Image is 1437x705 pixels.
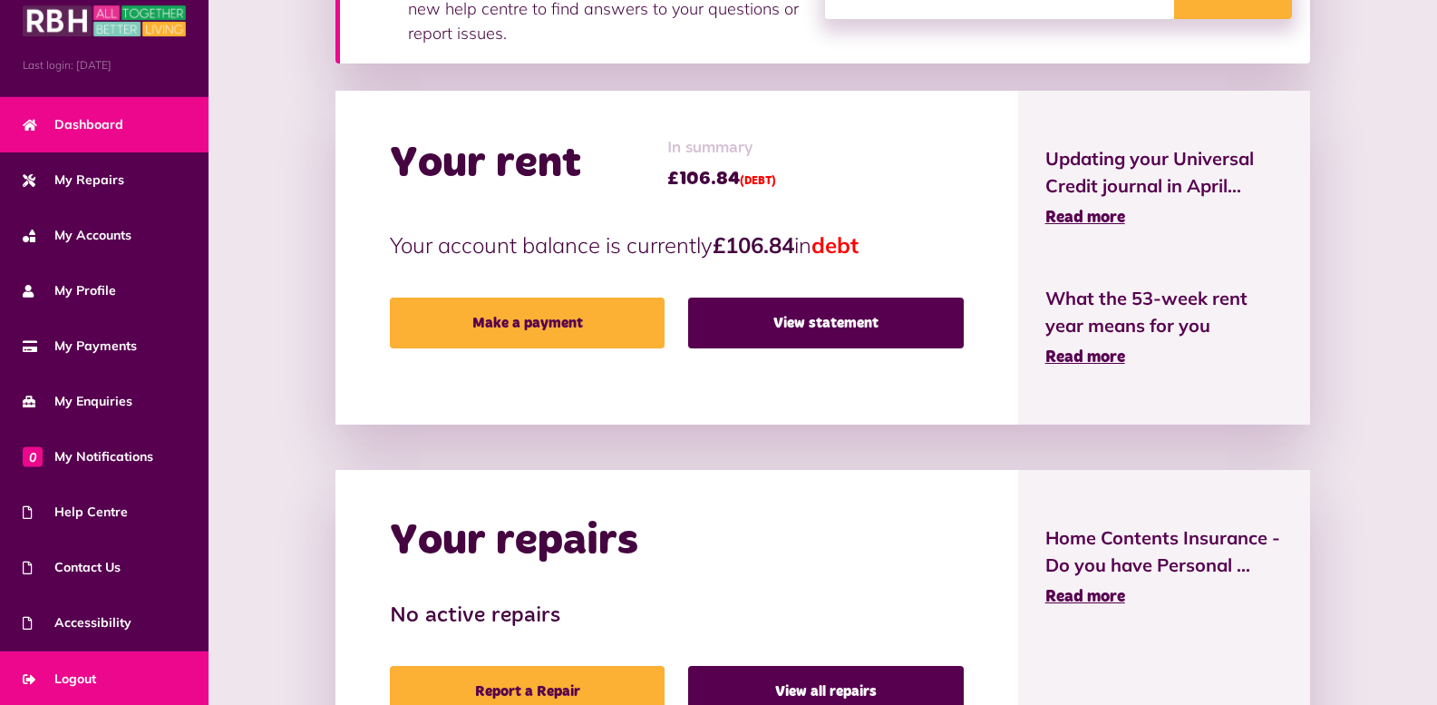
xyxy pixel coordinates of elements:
span: What the 53-week rent year means for you [1045,285,1284,339]
span: In summary [667,136,776,161]
span: Help Centre [23,503,128,522]
span: Read more [1045,349,1125,366]
h2: Your rent [390,138,581,191]
span: Logout [23,670,96,689]
strong: £106.84 [713,231,794,259]
span: Dashboard [23,115,123,134]
span: Updating your Universal Credit journal in April... [1045,145,1284,200]
span: Read more [1045,589,1125,605]
span: debt [811,231,859,259]
span: My Notifications [23,447,153,466]
h3: No active repairs [390,603,964,630]
a: View statement [688,298,964,348]
span: (DEBT) [740,176,776,187]
span: Accessibility [23,613,131,632]
span: My Payments [23,337,137,356]
span: Home Contents Insurance - Do you have Personal ... [1045,524,1284,579]
a: What the 53-week rent year means for you Read more [1045,285,1284,370]
span: Read more [1045,210,1125,226]
a: Updating your Universal Credit journal in April... Read more [1045,145,1284,230]
span: £106.84 [667,165,776,192]
p: Your account balance is currently in [390,229,964,261]
span: Last login: [DATE] [23,57,186,73]
h2: Your repairs [390,515,638,568]
span: My Repairs [23,171,124,190]
img: MyRBH [23,3,186,39]
span: My Enquiries [23,392,132,411]
span: My Profile [23,281,116,300]
span: Contact Us [23,558,121,577]
a: Make a payment [390,298,665,348]
span: My Accounts [23,226,131,245]
span: 0 [23,446,43,466]
a: Home Contents Insurance - Do you have Personal ... Read more [1045,524,1284,610]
